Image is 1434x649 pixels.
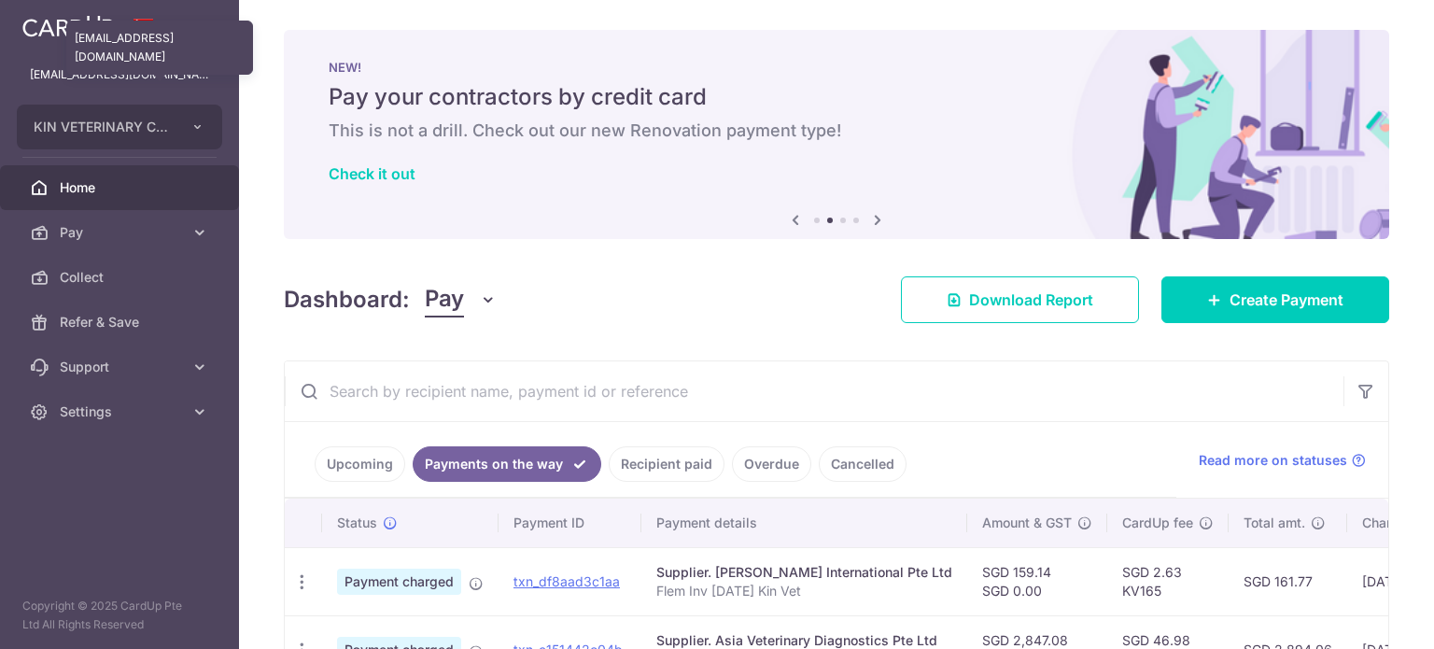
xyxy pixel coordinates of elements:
a: Create Payment [1161,276,1389,323]
button: Pay [425,282,497,317]
a: Check it out [329,164,415,183]
span: Status [337,514,377,532]
span: Payment charged [337,569,461,595]
span: Read more on statuses [1199,451,1347,470]
td: SGD 161.77 [1229,547,1347,615]
h4: Dashboard: [284,283,410,317]
span: Home [60,178,183,197]
a: Payments on the way [413,446,601,482]
span: Settings [60,402,183,421]
a: Download Report [901,276,1139,323]
h5: Pay your contractors by credit card [329,82,1344,112]
span: Pay [425,282,464,317]
span: CardUp fee [1122,514,1193,532]
a: Overdue [732,446,811,482]
input: Search by recipient name, payment id or reference [285,361,1343,421]
a: Upcoming [315,446,405,482]
img: Renovation banner [284,30,1389,239]
a: Cancelled [819,446,907,482]
span: Pay [60,223,183,242]
button: KIN VETERINARY CLINIC PTE. LTD. [17,105,222,149]
th: Payment details [641,499,967,547]
div: [EMAIL_ADDRESS][DOMAIN_NAME] [66,21,253,75]
span: Collect [60,268,183,287]
span: Refer & Save [60,313,183,332]
h6: This is not a drill. Check out our new Renovation payment type! [329,120,1344,142]
span: Total amt. [1244,514,1305,532]
span: Support [60,358,183,376]
span: KIN VETERINARY CLINIC PTE. LTD. [34,118,172,136]
p: [EMAIL_ADDRESS][DOMAIN_NAME] [30,65,209,84]
span: Create Payment [1230,289,1343,311]
iframe: Opens a widget where you can find more information [1314,593,1415,640]
div: Supplier. [PERSON_NAME] International Pte Ltd [656,563,952,582]
td: SGD 2.63 KV165 [1107,547,1229,615]
td: SGD 159.14 SGD 0.00 [967,547,1107,615]
a: txn_df8aad3c1aa [513,573,620,589]
p: Flem Inv [DATE] Kin Vet [656,582,952,600]
p: NEW! [329,60,1344,75]
span: Amount & GST [982,514,1072,532]
a: Recipient paid [609,446,724,482]
th: Payment ID [499,499,641,547]
span: Download Report [969,289,1093,311]
a: Read more on statuses [1199,451,1366,470]
img: CardUp [22,15,114,37]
